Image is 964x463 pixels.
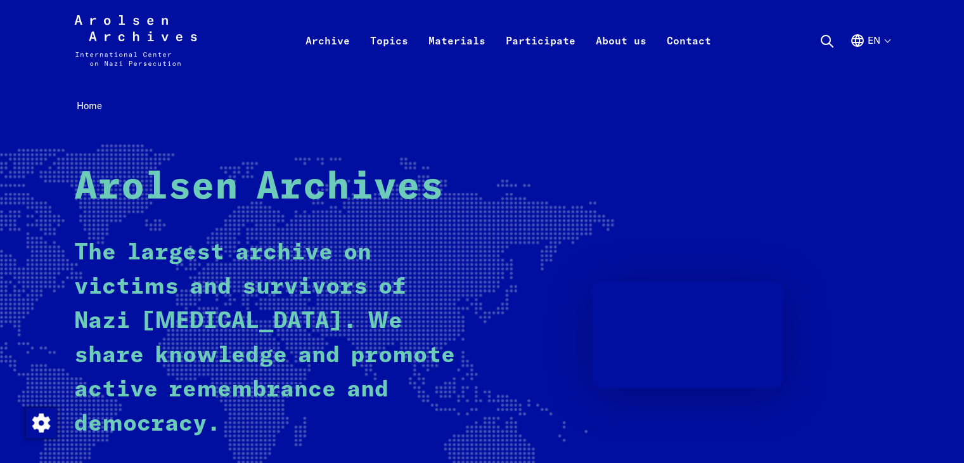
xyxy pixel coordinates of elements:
[74,236,460,441] p: The largest archive on victims and survivors of Nazi [MEDICAL_DATA]. We share knowledge and promo...
[418,30,496,81] a: Materials
[26,408,56,438] img: Change consent
[295,15,721,66] nav: Primary
[295,30,360,81] a: Archive
[496,30,586,81] a: Participate
[657,30,721,81] a: Contact
[25,407,56,438] div: Change consent
[74,169,444,207] strong: Arolsen Archives
[360,30,418,81] a: Topics
[74,96,890,116] nav: Breadcrumb
[850,33,890,79] button: English, language selection
[586,30,657,81] a: About us
[77,100,102,112] span: Home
